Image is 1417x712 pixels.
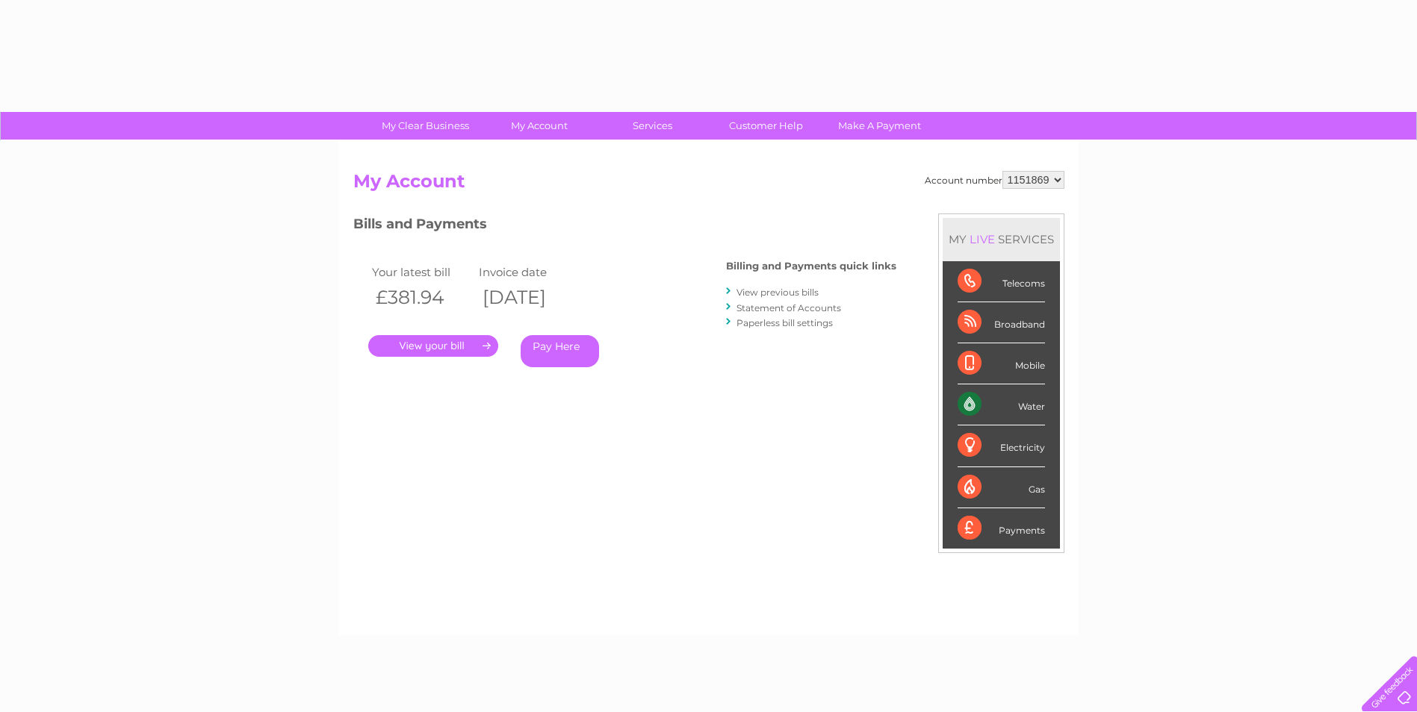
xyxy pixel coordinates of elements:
[958,425,1045,466] div: Electricity
[958,343,1045,384] div: Mobile
[353,171,1064,199] h2: My Account
[521,335,599,367] a: Pay Here
[737,302,841,313] a: Statement of Accounts
[737,287,819,298] a: View previous bills
[591,112,714,140] a: Services
[368,335,498,357] a: .
[364,112,487,140] a: My Clear Business
[704,112,828,140] a: Customer Help
[967,232,998,246] div: LIVE
[818,112,941,140] a: Make A Payment
[368,262,476,282] td: Your latest bill
[958,384,1045,425] div: Water
[477,112,601,140] a: My Account
[958,508,1045,549] div: Payments
[353,213,896,240] h3: Bills and Payments
[958,467,1045,508] div: Gas
[958,302,1045,343] div: Broadband
[958,261,1045,302] div: Telecoms
[475,262,583,282] td: Invoice date
[943,218,1060,260] div: MY SERVICES
[925,171,1064,189] div: Account number
[737,317,833,328] a: Paperless bill settings
[475,282,583,313] th: [DATE]
[368,282,476,313] th: £381.94
[726,260,896,272] h4: Billing and Payments quick links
